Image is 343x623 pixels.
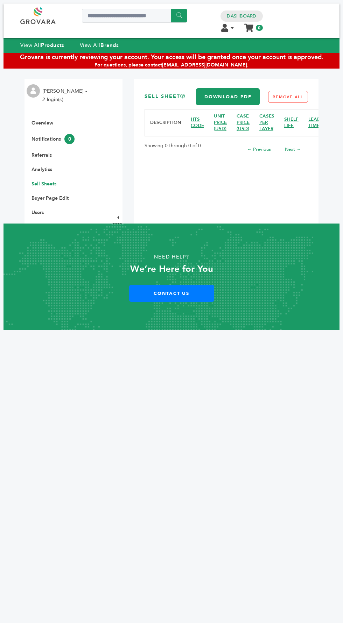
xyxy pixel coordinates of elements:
[31,152,52,158] a: Referrals
[145,109,186,136] th: DESCRIPTION
[80,42,119,49] a: View AllBrands
[214,113,227,132] a: UNIT PRICE (USD)
[191,116,204,129] a: HTS CODE
[237,113,250,132] a: CASE PRICE (USD)
[3,53,339,62] div: Grovara is currently reviewing your account. Your access will be granted once your account is app...
[82,9,187,23] input: Search a product or brand...
[27,84,40,98] img: profile.png
[100,42,119,49] strong: Brands
[245,22,253,29] a: My Cart
[20,42,64,49] a: View AllProducts
[31,166,52,173] a: Analytics
[3,62,339,69] div: For questions, please contact .
[145,142,201,150] p: Showing 0 through 0 of 0
[162,62,247,68] a: [EMAIL_ADDRESS][DOMAIN_NAME]
[256,25,262,31] span: 0
[308,116,321,129] a: LEAD TIME
[130,263,213,275] strong: We’re Here for You
[247,146,271,153] a: ← Previous
[145,93,186,100] h3: Sell Sheet
[31,195,69,201] a: Buyer Page Edit
[31,180,56,187] a: Sell Sheets
[268,91,308,103] a: Remove All
[285,146,301,153] a: Next →
[42,87,89,104] li: [PERSON_NAME] - 2 login(s)
[41,42,64,49] strong: Products
[31,136,75,142] a: Notifications0
[196,88,260,105] a: Download PDF
[20,252,323,262] p: Need Help?
[64,134,75,144] span: 0
[259,113,274,132] a: CASES PER LAYER
[129,285,214,302] a: Contact Us
[227,13,256,19] a: Dashboard
[31,120,53,126] a: Overview
[31,209,44,216] a: Users
[284,116,299,129] a: SHELF LIFE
